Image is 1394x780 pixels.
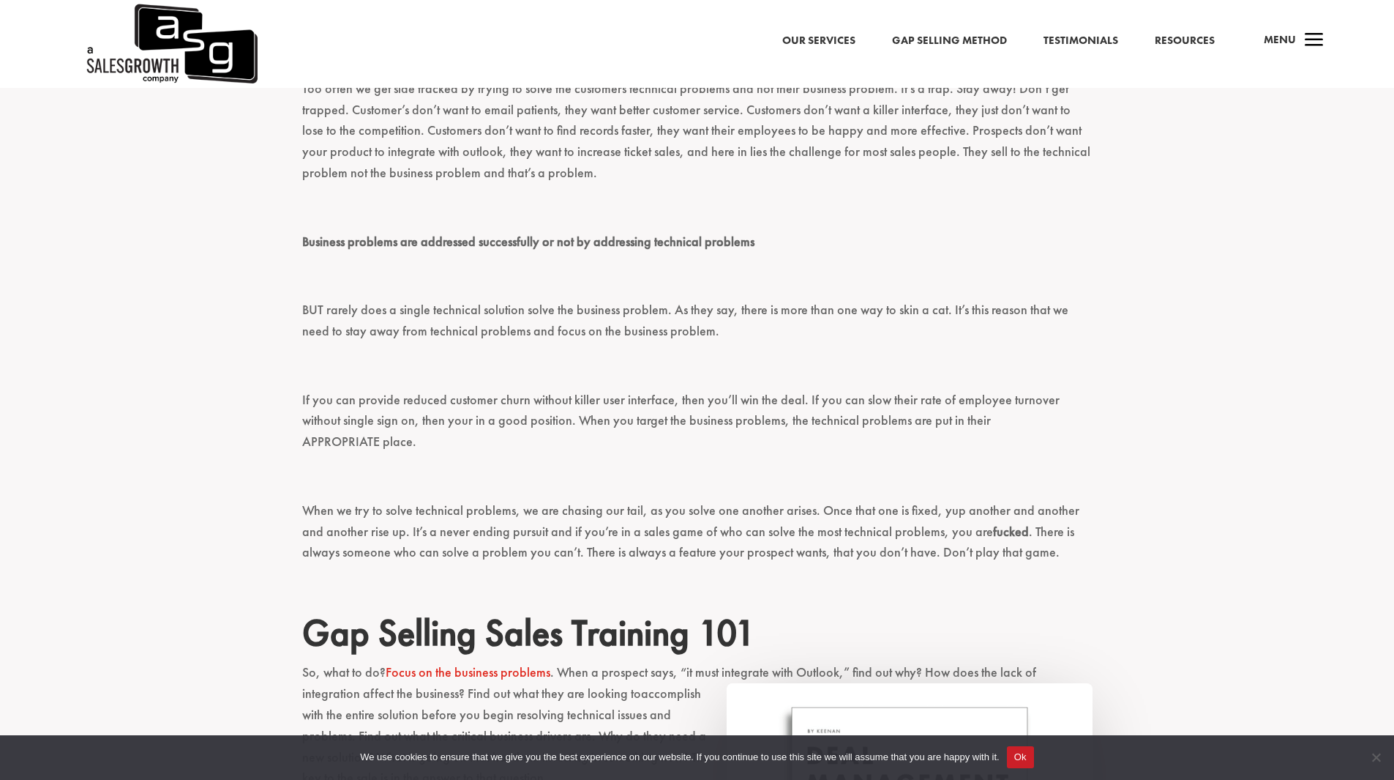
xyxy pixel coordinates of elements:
[360,750,999,765] span: We use cookies to ensure that we give you the best experience on our website. If you continue to ...
[302,15,1093,196] p: These are all business problems. These are issues or problems that reflect what it is the organiz...
[1007,746,1034,768] button: Ok
[1368,750,1383,765] span: No
[993,523,1029,540] strong: fucked
[302,233,754,250] strong: Business problems are addressed successfully or not by addressing technical problems
[1300,26,1329,56] span: a
[302,500,1093,576] p: When we try to solve technical problems, we are chasing our tail, as you solve one another arises...
[302,611,1093,662] h2: Gap Selling Sales Training 101
[782,31,855,51] a: Our Services
[302,390,1093,466] p: If you can provide reduced customer churn without killer user interface, then you’ll win the deal...
[892,31,1007,51] a: Gap Selling Method
[1155,31,1215,51] a: Resources
[302,300,1093,355] p: BUT rarely does a single technical solution solve the business problem. As they say, there is mor...
[1264,32,1296,47] span: Menu
[386,664,550,680] a: Focus on the business problems
[1043,31,1118,51] a: Testimonials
